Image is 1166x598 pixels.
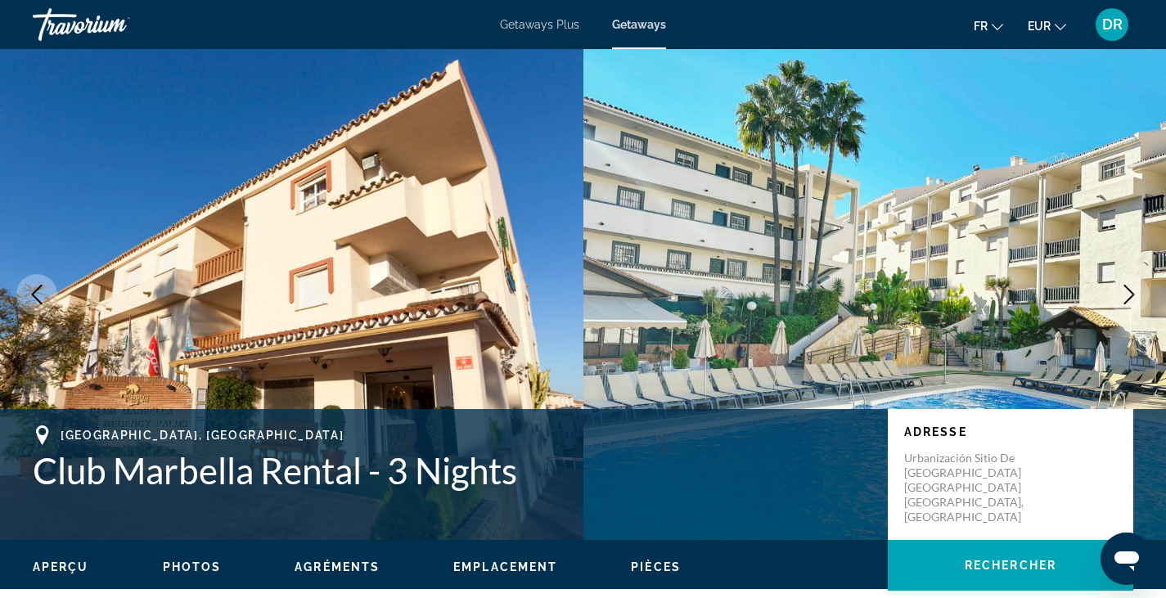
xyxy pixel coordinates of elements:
button: Agréments [295,560,380,574]
span: DR [1102,16,1123,33]
button: Pièces [631,560,681,574]
button: Rechercher [888,540,1133,591]
span: Aperçu [33,560,89,573]
a: Getaways [612,18,666,31]
span: Rechercher [965,559,1056,572]
button: Next image [1109,274,1150,315]
h1: Club Marbella Rental - 3 Nights [33,449,871,492]
button: Previous image [16,274,57,315]
button: Aperçu [33,560,89,574]
button: Change currency [1028,14,1066,38]
span: Photos [163,560,222,573]
button: Change language [974,14,1003,38]
span: fr [974,20,988,33]
button: Photos [163,560,222,574]
p: Adresse [904,425,1117,438]
button: User Menu [1091,7,1133,42]
span: Agréments [295,560,380,573]
a: Travorium [33,3,196,46]
a: Getaways Plus [500,18,579,31]
span: Pièces [631,560,681,573]
iframe: Bouton de lancement de la fenêtre de messagerie [1101,533,1153,585]
p: Urbanización Sitio de [GEOGRAPHIC_DATA] [GEOGRAPHIC_DATA] [GEOGRAPHIC_DATA], [GEOGRAPHIC_DATA] [904,451,1035,524]
span: EUR [1028,20,1051,33]
span: [GEOGRAPHIC_DATA], [GEOGRAPHIC_DATA] [61,429,344,442]
button: Emplacement [453,560,557,574]
span: Emplacement [453,560,557,573]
